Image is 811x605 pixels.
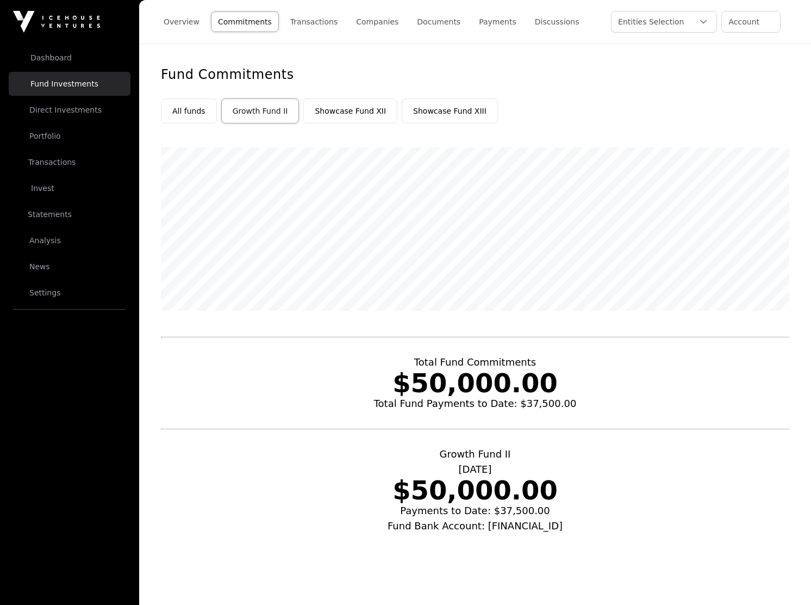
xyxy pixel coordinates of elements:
[221,98,300,124] a: Growth Fund II
[161,503,789,518] p: Payments to Date: $37,500.00
[161,355,789,370] p: Total Fund Commitments
[9,124,130,148] a: Portfolio
[612,11,690,32] div: Entities Selection
[161,396,789,411] p: Total Fund Payments to Date: $37,500.00
[161,98,217,124] a: All funds
[9,72,130,96] a: Fund Investments
[161,370,789,396] p: $50,000.00
[211,11,279,32] a: Commitments
[157,11,207,32] a: Overview
[472,11,523,32] a: Payments
[9,176,130,200] a: Invest
[721,11,781,33] button: Account
[161,477,789,503] p: $50,000.00
[303,98,397,124] a: Showcase Fund XII
[349,11,405,32] a: Companies
[9,46,130,70] a: Dashboard
[283,11,345,32] a: Transactions
[528,11,587,32] a: Discussions
[9,229,130,252] a: Analysis
[402,98,498,124] a: Showcase Fund XIII
[9,202,130,226] a: Statements
[13,11,100,33] img: Icehouse Ventures Logo
[161,447,789,462] p: Growth Fund II
[161,518,789,534] p: Fund Bank Account: [FINANCIAL_ID]
[9,150,130,174] a: Transactions
[161,462,789,477] p: [DATE]
[410,11,467,32] a: Documents
[161,66,789,83] h1: Fund Commitments
[9,281,130,305] a: Settings
[9,255,130,279] a: News
[9,98,130,122] a: Direct Investments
